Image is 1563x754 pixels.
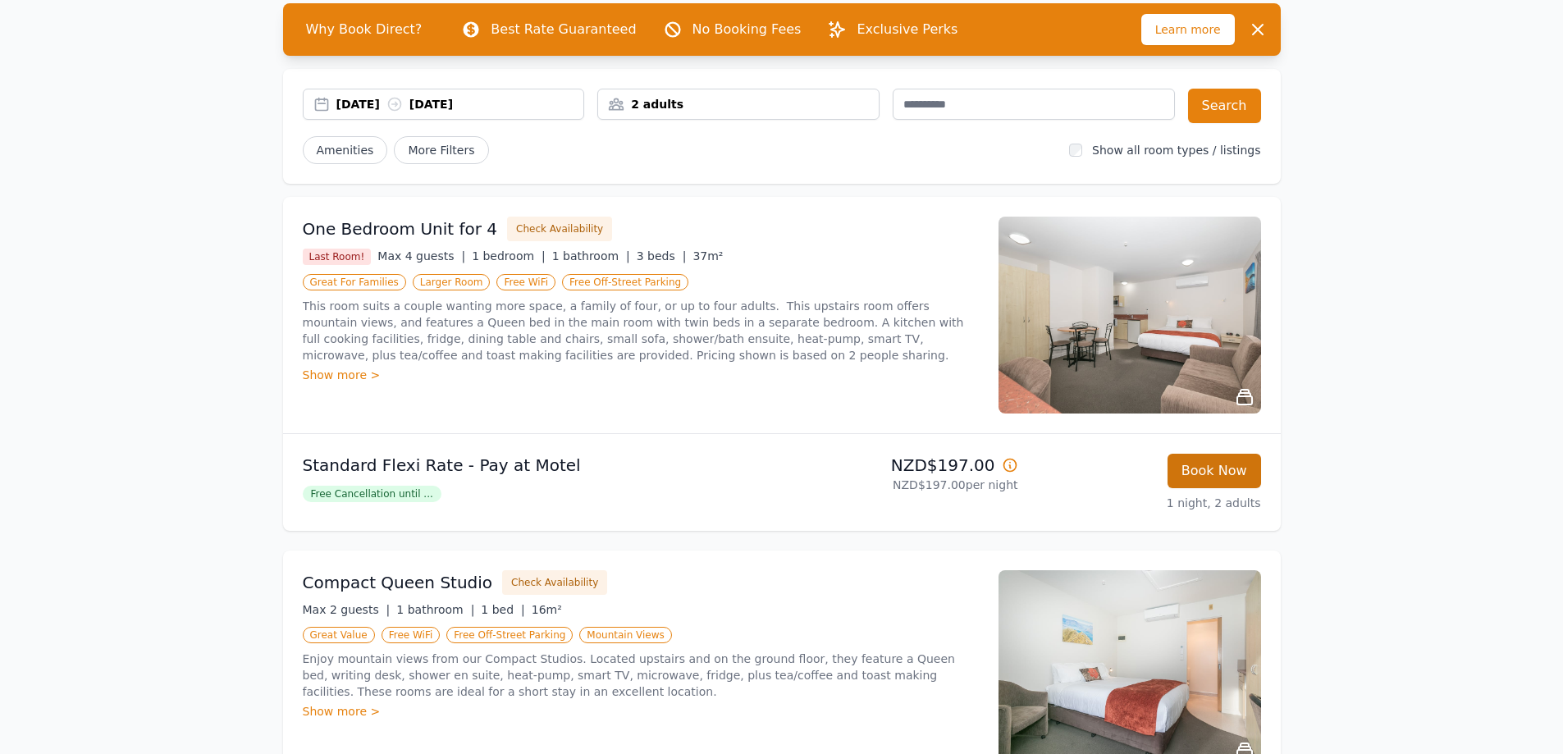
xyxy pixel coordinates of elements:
button: Check Availability [507,217,612,241]
p: Standard Flexi Rate - Pay at Motel [303,454,775,477]
span: 16m² [532,603,562,616]
div: 2 adults [598,96,879,112]
span: Learn more [1141,14,1235,45]
div: [DATE] [DATE] [336,96,584,112]
span: 1 bedroom | [472,249,546,263]
h3: One Bedroom Unit for 4 [303,217,498,240]
span: 37m² [692,249,723,263]
p: No Booking Fees [692,20,802,39]
p: Best Rate Guaranteed [491,20,636,39]
span: Great For Families [303,274,406,290]
p: Enjoy mountain views from our Compact Studios. Located upstairs and on the ground floor, they fea... [303,651,979,700]
p: This room suits a couple wanting more space, a family of four, or up to four adults. This upstair... [303,298,979,363]
p: Exclusive Perks [857,20,957,39]
button: Amenities [303,136,388,164]
span: 3 beds | [637,249,687,263]
span: 1 bathroom | [396,603,474,616]
span: Why Book Direct? [293,13,436,46]
span: Free Off-Street Parking [446,627,573,643]
span: Max 2 guests | [303,603,391,616]
span: Free WiFi [496,274,555,290]
h3: Compact Queen Studio [303,571,493,594]
span: More Filters [394,136,488,164]
div: Show more > [303,703,979,720]
label: Show all room types / listings [1092,144,1260,157]
span: Great Value [303,627,375,643]
p: NZD$197.00 per night [788,477,1018,493]
button: Check Availability [502,570,607,595]
p: 1 night, 2 adults [1031,495,1261,511]
span: Free WiFi [382,627,441,643]
span: Mountain Views [579,627,671,643]
span: Last Room! [303,249,372,265]
span: 1 bathroom | [552,249,630,263]
button: Book Now [1168,454,1261,488]
span: Free Cancellation until ... [303,486,441,502]
span: Larger Room [413,274,491,290]
span: Free Off-Street Parking [562,274,688,290]
span: 1 bed | [481,603,524,616]
div: Show more > [303,367,979,383]
button: Search [1188,89,1261,123]
p: NZD$197.00 [788,454,1018,477]
span: Max 4 guests | [377,249,465,263]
